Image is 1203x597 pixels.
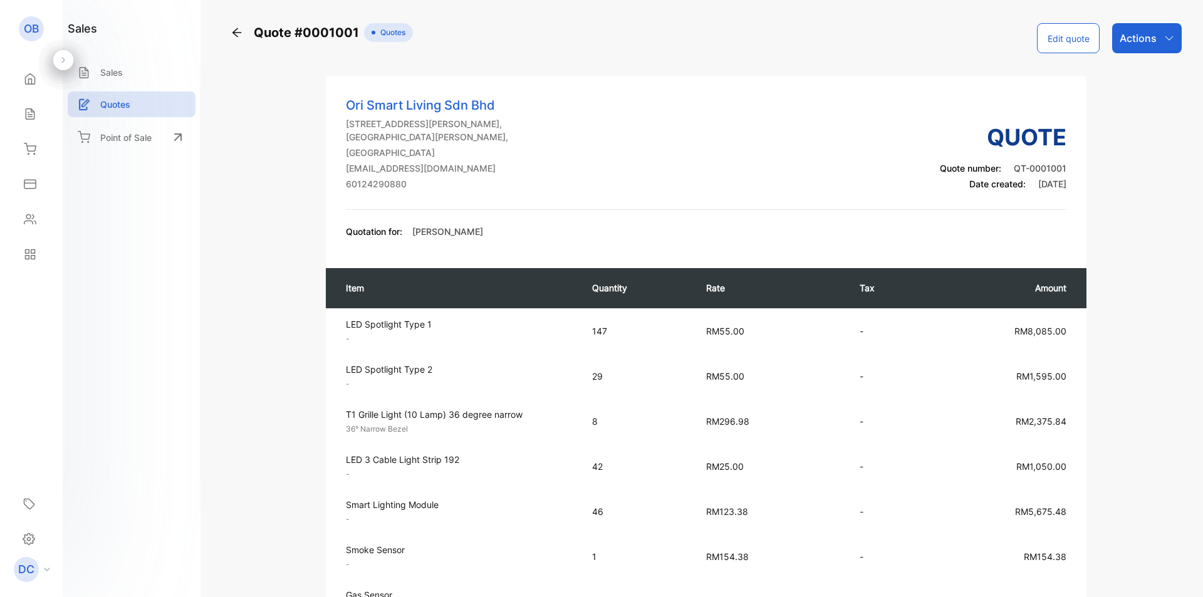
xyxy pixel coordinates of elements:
p: 1 [592,550,681,563]
p: Quantity [592,281,681,294]
span: RM55.00 [706,326,744,336]
span: RM1,595.00 [1016,371,1066,382]
p: Quotation for: [346,225,402,238]
p: - [860,370,911,383]
p: Rate [706,281,835,294]
p: DC [18,561,34,578]
span: RM154.38 [1024,551,1066,562]
p: [GEOGRAPHIC_DATA] [346,146,586,159]
span: RM296.98 [706,416,749,427]
p: 29 [592,370,681,383]
span: RM154.38 [706,551,749,562]
p: - [346,559,579,570]
p: Amount [936,281,1066,294]
span: RM2,375.84 [1016,416,1066,427]
p: Ori Smart Living Sdn Bhd [346,96,586,115]
span: RM1,050.00 [1016,461,1066,472]
p: - [346,514,579,525]
p: 36° Narrow Bezel [346,423,579,435]
p: OB [24,21,39,37]
p: [PERSON_NAME] [412,225,483,238]
iframe: LiveChat chat widget [1150,544,1203,597]
h3: Quote [940,120,1066,154]
span: RM123.38 [706,506,748,517]
p: 60124290880 [346,177,586,190]
span: QT-0001001 [1014,163,1066,174]
p: LED Spotlight Type 1 [346,318,579,331]
p: - [346,469,579,480]
p: - [346,333,579,345]
p: Quote number: [940,162,1066,175]
p: - [860,460,911,473]
p: T1 Grille Light (10 Lamp) 36 degree narrow [346,408,579,421]
p: Point of Sale [100,131,152,144]
span: Quote #0001001 [254,23,364,42]
p: - [346,378,579,390]
p: - [860,505,911,518]
p: - [860,415,911,428]
p: LED 3 Cable Light Strip 192 [346,453,579,466]
p: LED Spotlight Type 2 [346,363,579,376]
a: Point of Sale [68,123,195,151]
span: Quotes [375,27,405,38]
span: RM8,085.00 [1014,326,1066,336]
span: [DATE] [1038,179,1066,189]
p: - [860,550,911,563]
p: Smoke Sensor [346,543,579,556]
p: 147 [592,324,681,338]
span: RM25.00 [706,461,744,472]
p: 42 [592,460,681,473]
span: RM5,675.48 [1015,506,1066,517]
p: [EMAIL_ADDRESS][DOMAIN_NAME] [346,162,586,175]
p: Sales [100,66,123,79]
p: Smart Lighting Module [346,498,579,511]
p: [STREET_ADDRESS][PERSON_NAME], [GEOGRAPHIC_DATA][PERSON_NAME], [346,117,586,143]
p: Item [346,281,567,294]
p: Date created: [940,177,1066,190]
a: Quotes [68,91,195,117]
a: Sales [68,60,195,85]
p: Tax [860,281,911,294]
p: Actions [1120,31,1157,46]
button: Actions [1112,23,1182,53]
p: - [860,324,911,338]
h1: sales [68,20,97,37]
span: RM55.00 [706,371,744,382]
p: 8 [592,415,681,428]
button: Edit quote [1037,23,1100,53]
p: 46 [592,505,681,518]
p: Quotes [100,98,130,111]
